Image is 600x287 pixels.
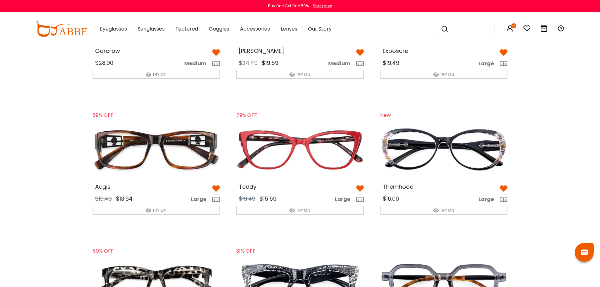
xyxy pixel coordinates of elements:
[152,207,167,213] span: TRY ON
[146,72,151,77] img: tryon
[478,60,499,67] span: Large
[308,25,332,32] span: Our Story
[581,250,588,255] img: chat
[380,108,412,125] div: New
[36,21,87,37] img: abbeglasses.com
[296,207,310,213] span: TRY ON
[93,244,124,261] div: 50% OFF
[356,49,364,56] img: belike_btn.png
[212,185,220,192] img: belike_btn.png
[209,25,229,32] span: Goggles
[356,197,364,202] img: size ruler
[440,207,454,213] span: TRY ON
[212,197,220,202] img: size ruler
[95,183,111,191] span: Aegis
[296,72,310,77] span: TRY ON
[380,70,508,79] button: TRY ON
[184,60,211,67] span: Medium
[433,208,439,213] img: tryon
[380,206,508,215] button: TRY ON
[310,3,332,9] a: Shop now
[93,108,124,125] div: 69% OFF
[138,25,165,32] span: Sunglasses
[212,49,220,56] img: belike_btn.png
[383,47,408,55] span: Exposure
[260,195,277,203] span: $15.59
[95,47,120,55] span: Gorcrow
[289,72,295,77] img: tryon
[281,25,297,32] span: Lenses
[175,25,198,32] span: Featured
[433,72,439,77] img: tryon
[236,206,364,215] button: TRY ON
[289,208,295,213] img: tryon
[239,183,256,191] span: Teddy
[500,197,507,202] img: size ruler
[93,206,220,215] button: TRY ON
[152,72,167,77] span: TRY ON
[268,3,309,9] div: Buy One Get One 50%
[335,196,355,203] span: Large
[383,195,399,203] span: $16.00
[191,196,211,203] span: Large
[356,185,364,192] img: belike_btn.png
[500,185,507,192] img: belike_btn.png
[212,61,220,66] img: size ruler
[95,195,112,203] span: $19.49
[440,72,454,77] span: TRY ON
[356,61,364,66] img: size ruler
[93,70,220,79] button: TRY ON
[262,59,278,67] span: $19.59
[240,25,270,32] span: Accessories
[239,47,284,55] span: [PERSON_NAME]
[478,196,499,203] span: Large
[313,3,332,9] div: Shop now
[239,59,258,67] span: $24.49
[383,183,414,191] span: Themhood
[236,108,268,125] div: 79% OFF
[116,195,133,203] span: $13.64
[236,70,364,79] button: TRY ON
[236,244,268,261] div: 31% OFF
[328,60,355,67] span: Medium
[500,61,507,66] img: size ruler
[95,59,113,67] span: $28.00
[146,208,151,213] img: tryon
[100,25,127,32] span: Eyeglasses
[239,195,255,203] span: $19.49
[383,59,399,67] span: $19.49
[500,49,507,56] img: belike_btn.png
